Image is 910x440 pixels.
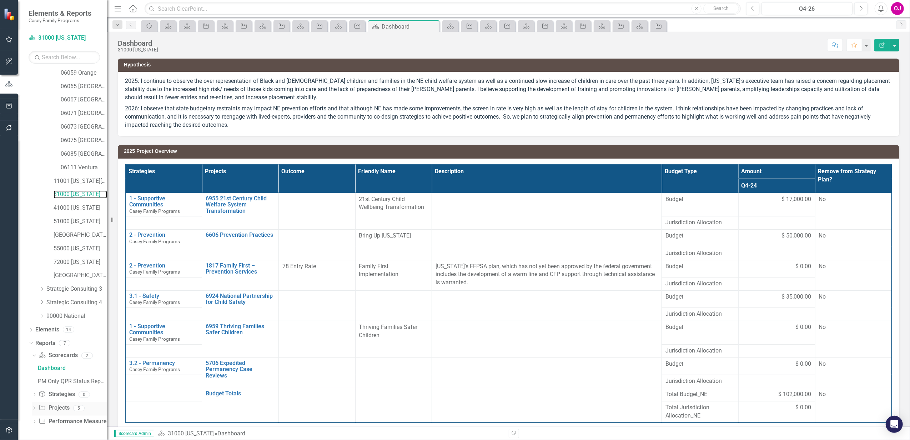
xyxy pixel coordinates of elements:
td: Double-Click to Edit [662,193,739,216]
td: Double-Click to Edit [355,260,432,290]
td: Double-Click to Edit Right Click for Context Menu [202,260,279,290]
td: Double-Click to Edit Right Click for Context Menu [125,230,202,247]
td: Double-Click to Edit [739,260,815,277]
div: 31000 [US_STATE] [118,47,158,52]
a: 6955 21st Century Child Welfare System Transformation [206,195,275,214]
td: Double-Click to Edit [815,260,892,290]
td: Double-Click to Edit Right Click for Context Menu [202,388,279,422]
a: Strategic Consulting 4 [46,299,107,307]
a: 31000 [US_STATE] [54,190,107,199]
a: Strategic Consulting 3 [46,285,107,293]
td: Double-Click to Edit [739,307,815,321]
a: 3.1 - Safety [129,293,198,299]
p: 2025: I continue to observe the over representation of Black and [DEMOGRAPHIC_DATA] children and ... [125,77,892,103]
td: Double-Click to Edit [739,290,815,307]
a: Elements [35,326,59,334]
td: Double-Click to Edit [739,277,815,290]
a: 5706 Expedited Permanency Case Reviews [206,360,275,379]
td: Double-Click to Edit [815,357,892,388]
span: Jurisdiction Allocation [665,219,735,227]
td: Double-Click to Edit [815,230,892,260]
td: Double-Click to Edit [662,290,739,307]
img: ClearPoint Strategy [3,7,17,21]
a: 6606 Prevention Practices [206,232,275,238]
a: 72000 [US_STATE] [54,258,107,266]
td: Double-Click to Edit [739,357,815,375]
a: [GEOGRAPHIC_DATA] [54,271,107,280]
td: Double-Click to Edit [662,247,739,260]
td: Double-Click to Edit Right Click for Context Menu [125,357,202,375]
td: Double-Click to Edit [355,230,432,260]
div: Open Intercom Messenger [886,416,903,433]
span: No [819,196,826,202]
td: Double-Click to Edit [662,375,739,388]
a: Budget Totals [206,390,275,397]
span: Bring Up [US_STATE] [359,232,411,239]
span: Budget [665,360,735,368]
td: Double-Click to Edit [432,260,662,290]
span: $ 50,000.00 [782,232,811,240]
td: Double-Click to Edit [739,375,815,388]
span: Jurisdiction Allocation [665,280,735,288]
a: 06073 [GEOGRAPHIC_DATA] [61,123,107,131]
td: Double-Click to Edit [739,230,815,247]
a: 06065 [GEOGRAPHIC_DATA] [61,82,107,91]
span: Casey Family Programs [129,299,180,305]
button: OJ [891,2,904,15]
td: Double-Click to Edit [739,247,815,260]
td: Double-Click to Edit Right Click for Context Menu [125,260,202,277]
td: Double-Click to Edit [278,260,355,290]
td: Double-Click to Edit [432,193,662,230]
span: Jurisdiction Allocation [665,310,735,318]
td: Double-Click to Edit [662,307,739,321]
div: » [158,430,503,438]
td: Double-Click to Edit [355,321,432,357]
td: Double-Click to Edit [278,193,355,230]
span: Budget [665,232,735,240]
a: 06075 [GEOGRAPHIC_DATA] [61,136,107,145]
a: 31000 [US_STATE] [29,34,100,42]
span: Total Jurisdiction Allocation_NE [665,404,735,420]
td: Double-Click to Edit [432,321,662,357]
td: Double-Click to Edit Right Click for Context Menu [125,290,202,307]
span: 78 Entry Rate [282,263,316,270]
span: Elements & Reports [29,9,91,17]
span: Budget [665,195,735,204]
span: No [819,263,826,270]
a: 06085 [GEOGRAPHIC_DATA][PERSON_NAME] [61,150,107,158]
p: 2026: I observe that state budgetary restraints may impact NE prevention efforts and that althoug... [125,103,892,129]
small: Casey Family Programs [29,17,91,23]
td: Double-Click to Edit Right Click for Context Menu [125,193,202,216]
td: Double-Click to Edit Right Click for Context Menu [125,321,202,344]
span: Search [714,5,729,11]
a: Strategies [39,390,75,399]
h3: 2025 Project Overview [124,149,896,154]
td: Double-Click to Edit [739,193,815,216]
td: Double-Click to Edit [432,290,662,321]
span: Jurisdiction Allocation [665,347,735,355]
td: Double-Click to Edit [739,216,815,230]
span: $ 0.00 [796,262,811,271]
a: Reports [35,339,55,347]
a: 6959 Thriving Families Safer Children [206,323,275,336]
a: Dashboard [36,362,107,374]
button: Search [703,4,739,14]
td: Double-Click to Edit [355,193,432,230]
td: Double-Click to Edit [662,321,739,344]
a: Projects [39,404,69,412]
span: Casey Family Programs [129,208,180,214]
div: Dashboard [118,39,158,47]
button: Q4-26 [761,2,853,15]
td: Double-Click to Edit [739,321,815,344]
td: Double-Click to Edit [662,277,739,290]
a: PM Only QPR Status Report [36,375,107,387]
span: No [819,293,826,300]
td: Double-Click to Edit [355,357,432,388]
a: Performance Measures [39,417,109,426]
td: Double-Click to Edit [815,193,892,230]
span: $ 0.00 [796,360,811,368]
a: 6924 National Partnership for Child Safety [206,293,275,305]
span: $ 35,000.00 [782,293,811,301]
span: Jurisdiction Allocation [665,249,735,257]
